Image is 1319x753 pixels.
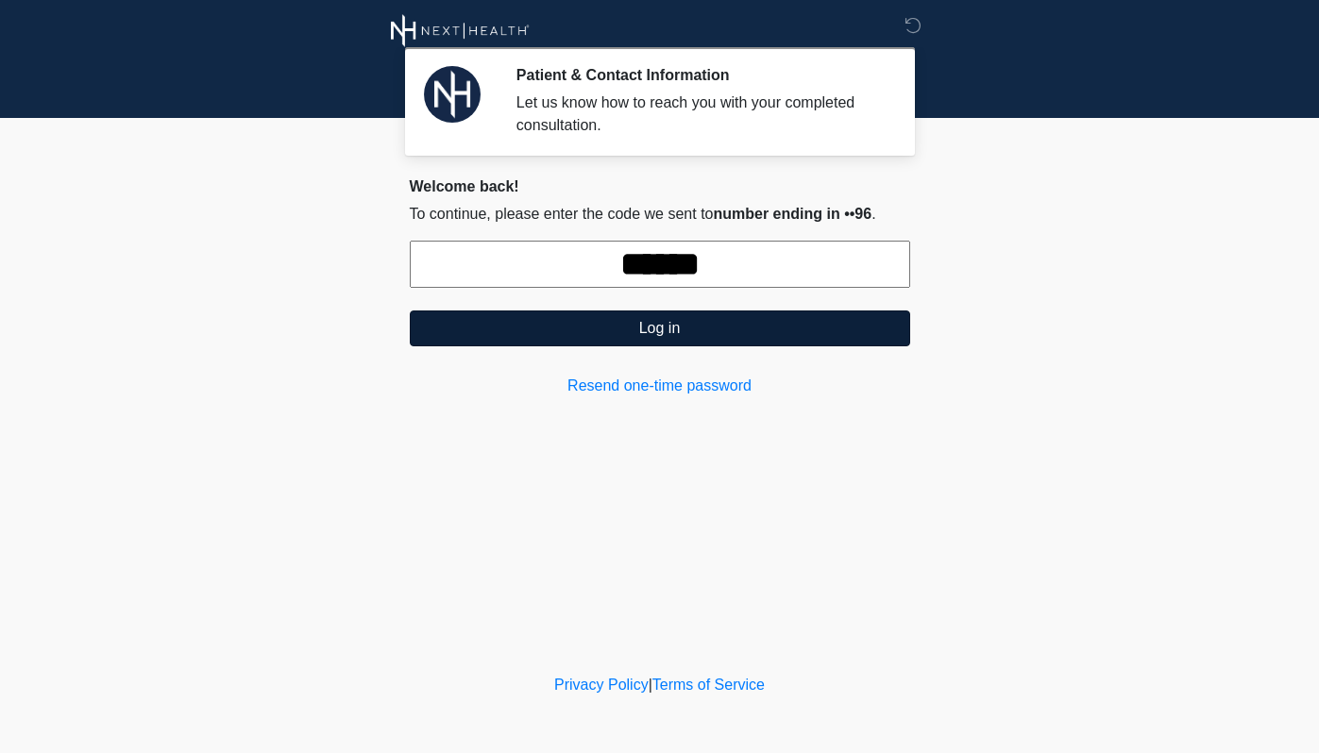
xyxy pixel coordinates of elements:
button: Log in [410,310,910,346]
div: Let us know how to reach you with your completed consultation. [516,92,882,137]
a: Terms of Service [652,677,765,693]
span: number ending in ••96 [714,206,872,222]
a: | [649,677,652,693]
img: Agent Avatar [424,66,481,123]
h2: Patient & Contact Information [516,66,882,84]
img: Next Health Wellness Logo [391,14,530,47]
a: Privacy Policy [554,677,649,693]
a: Resend one-time password [410,375,910,397]
h2: Welcome back! [410,177,910,195]
p: To continue, please enter the code we sent to . [410,203,910,226]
